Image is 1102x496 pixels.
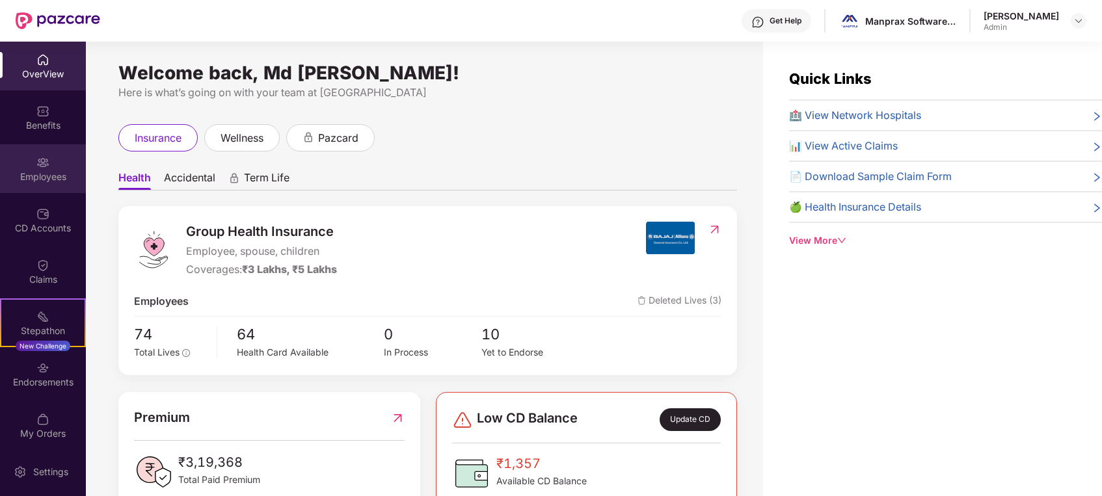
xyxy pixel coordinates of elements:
[984,22,1059,33] div: Admin
[646,222,695,254] img: insurerIcon
[837,236,846,245] span: down
[318,130,358,146] span: pazcard
[186,222,337,242] span: Group Health Insurance
[237,323,384,346] span: 64
[134,452,173,491] img: PaidPremiumIcon
[751,16,764,29] img: svg+xml;base64,PHN2ZyBpZD0iSGVscC0zMngzMiIgeG1sbnM9Imh0dHA6Ly93d3cudzMub3JnLzIwMDAvc3ZnIiB3aWR0aD...
[1092,140,1102,154] span: right
[134,230,173,269] img: logo
[29,465,72,478] div: Settings
[118,68,737,78] div: Welcome back, Md [PERSON_NAME]!
[36,105,49,118] img: svg+xml;base64,PHN2ZyBpZD0iQmVuZWZpdHMiIHhtbG5zPSJodHRwOi8vd3d3LnczLm9yZy8yMDAwL3N2ZyIgd2lkdGg9Ij...
[244,171,289,190] span: Term Life
[384,323,482,346] span: 0
[481,345,580,359] div: Yet to Endorse
[789,70,872,87] span: Quick Links
[36,413,49,426] img: svg+xml;base64,PHN2ZyBpZD0iTXlfT3JkZXJzIiBkYXRhLW5hbWU9Ik15IE9yZGVycyIgeG1sbnM9Imh0dHA6Ly93d3cudz...
[638,293,721,309] span: Deleted Lives (3)
[770,16,801,26] div: Get Help
[118,171,151,190] span: Health
[1,324,85,337] div: Stepathon
[789,168,952,185] span: 📄 Download Sample Claim Form
[638,296,646,305] img: deleteIcon
[16,341,70,351] div: New Challenge
[477,408,578,431] span: Low CD Balance
[134,408,190,428] span: Premium
[237,345,384,359] div: Health Card Available
[660,408,721,431] div: Update CD
[36,259,49,272] img: svg+xml;base64,PHN2ZyBpZD0iQ2xhaW0iIHhtbG5zPSJodHRwOi8vd3d3LnczLm9yZy8yMDAwL3N2ZyIgd2lkdGg9IjIwIi...
[36,156,49,169] img: svg+xml;base64,PHN2ZyBpZD0iRW1wbG95ZWVzIiB4bWxucz0iaHR0cDovL3d3dy53My5vcmcvMjAwMC9zdmciIHdpZHRoPS...
[1092,110,1102,124] span: right
[186,243,337,259] span: Employee, spouse, children
[164,171,215,190] span: Accidental
[134,346,180,358] span: Total Lives
[984,10,1059,22] div: [PERSON_NAME]
[36,361,49,374] img: svg+xml;base64,PHN2ZyBpZD0iRW5kb3JzZW1lbnRzIiB4bWxucz0iaHR0cDovL3d3dy53My5vcmcvMjAwMC9zdmciIHdpZH...
[496,454,587,474] span: ₹1,357
[178,473,260,487] span: Total Paid Premium
[789,233,1102,248] div: View More
[36,310,49,323] img: svg+xml;base64,PHN2ZyB4bWxucz0iaHR0cDovL3d3dy53My5vcmcvMjAwMC9zdmciIHdpZHRoPSIyMSIgaGVpZ2h0PSIyMC...
[708,223,721,236] img: RedirectIcon
[36,207,49,220] img: svg+xml;base64,PHN2ZyBpZD0iQ0RfQWNjb3VudHMiIGRhdGEtbmFtZT0iQ0QgQWNjb3VudHMiIHhtbG5zPSJodHRwOi8vd3...
[865,15,956,27] div: Manprax Software Llp
[840,12,859,31] img: mx%20logo%20(2).png
[134,293,189,309] span: Employees
[302,131,314,143] div: animation
[242,263,337,276] span: ₹3 Lakhs, ₹5 Lakhs
[186,261,337,278] div: Coverages:
[481,323,580,346] span: 10
[134,323,208,346] span: 74
[16,12,100,29] img: New Pazcare Logo
[182,349,190,357] span: info-circle
[118,85,737,101] div: Here is what’s going on with your team at [GEOGRAPHIC_DATA]
[789,138,898,154] span: 📊 View Active Claims
[1073,16,1084,26] img: svg+xml;base64,PHN2ZyBpZD0iRHJvcGRvd24tMzJ4MzIiIHhtbG5zPSJodHRwOi8vd3d3LnczLm9yZy8yMDAwL3N2ZyIgd2...
[178,452,260,473] span: ₹3,19,368
[1092,202,1102,215] span: right
[789,199,921,215] span: 🍏 Health Insurance Details
[391,408,405,428] img: RedirectIcon
[228,172,240,184] div: animation
[1092,171,1102,185] span: right
[384,345,482,359] div: In Process
[14,465,27,478] img: svg+xml;base64,PHN2ZyBpZD0iU2V0dGluZy0yMHgyMCIgeG1sbnM9Imh0dHA6Ly93d3cudzMub3JnLzIwMDAvc3ZnIiB3aW...
[221,130,263,146] span: wellness
[452,454,491,493] img: CDBalanceIcon
[135,130,181,146] span: insurance
[496,474,587,488] span: Available CD Balance
[452,410,473,430] img: svg+xml;base64,PHN2ZyBpZD0iRGFuZ2VyLTMyeDMyIiB4bWxucz0iaHR0cDovL3d3dy53My5vcmcvMjAwMC9zdmciIHdpZH...
[36,53,49,66] img: svg+xml;base64,PHN2ZyBpZD0iSG9tZSIgeG1sbnM9Imh0dHA6Ly93d3cudzMub3JnLzIwMDAvc3ZnIiB3aWR0aD0iMjAiIG...
[789,107,921,124] span: 🏥 View Network Hospitals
